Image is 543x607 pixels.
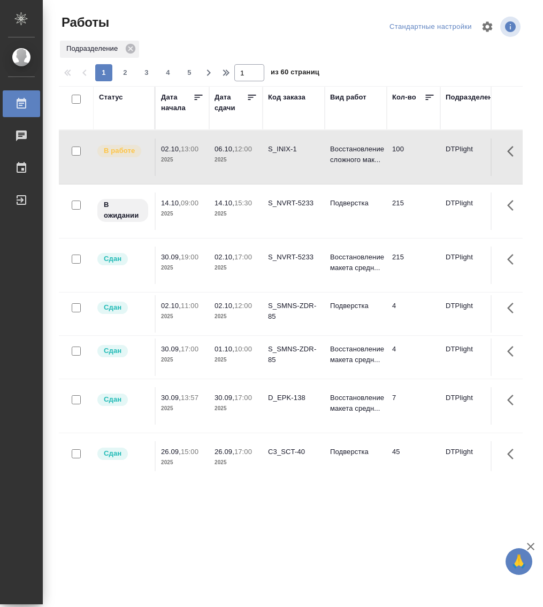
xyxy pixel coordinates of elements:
[330,301,381,311] p: Подверстка
[104,253,121,264] p: Сдан
[161,311,204,322] p: 2025
[268,447,319,457] div: C3_SCT-40
[215,302,234,310] p: 02.10,
[330,393,381,414] p: Восстановление макета средн...
[330,252,381,273] p: Восстановление макета средн...
[104,199,142,221] p: В ожидании
[268,144,319,155] div: S_INIX-1
[440,387,502,425] td: DTPlight
[440,139,502,176] td: DTPlight
[161,253,181,261] p: 30.09,
[387,139,440,176] td: 100
[181,67,198,78] span: 5
[234,448,252,456] p: 17:00
[215,403,257,414] p: 2025
[181,302,198,310] p: 11:00
[234,302,252,310] p: 12:00
[501,139,526,164] button: Здесь прячутся важные кнопки
[215,394,234,402] p: 30.09,
[104,448,121,459] p: Сдан
[215,145,234,153] p: 06.10,
[387,19,475,35] div: split button
[330,198,381,209] p: Подверстка
[440,339,502,376] td: DTPlight
[159,67,177,78] span: 4
[271,66,319,81] span: из 60 страниц
[330,92,366,103] div: Вид работ
[181,448,198,456] p: 15:00
[161,92,193,113] div: Дата начала
[215,155,257,165] p: 2025
[234,145,252,153] p: 12:00
[440,193,502,230] td: DTPlight
[268,301,319,322] div: S_SMNS-ZDR-85
[387,441,440,479] td: 45
[501,247,526,272] button: Здесь прячутся важные кнопки
[440,247,502,284] td: DTPlight
[138,67,155,78] span: 3
[387,295,440,333] td: 4
[330,144,381,165] p: Восстановление сложного мак...
[159,64,177,81] button: 4
[475,14,500,40] span: Настроить таблицу
[268,344,319,365] div: S_SMNS-ZDR-85
[181,64,198,81] button: 5
[268,252,319,263] div: S_NVRT-5233
[96,198,149,223] div: Исполнитель назначен, приступать к работе пока рано
[392,92,416,103] div: Кол-во
[161,145,181,153] p: 02.10,
[104,345,121,356] p: Сдан
[387,193,440,230] td: 215
[161,403,204,414] p: 2025
[96,393,149,407] div: Менеджер проверил работу исполнителя, передает ее на следующий этап
[215,311,257,322] p: 2025
[60,41,139,58] div: Подразделение
[387,387,440,425] td: 7
[234,199,252,207] p: 15:30
[161,345,181,353] p: 30.09,
[117,64,134,81] button: 2
[181,145,198,153] p: 13:00
[387,247,440,284] td: 215
[104,302,121,313] p: Сдан
[161,209,204,219] p: 2025
[268,92,305,103] div: Код заказа
[181,199,198,207] p: 09:00
[501,193,526,218] button: Здесь прячутся важные кнопки
[96,301,149,315] div: Менеджер проверил работу исполнителя, передает ее на следующий этап
[215,355,257,365] p: 2025
[510,550,528,573] span: 🙏
[215,263,257,273] p: 2025
[96,344,149,358] div: Менеджер проверил работу исполнителя, передает ее на следующий этап
[506,548,532,575] button: 🙏
[215,92,247,113] div: Дата сдачи
[181,345,198,353] p: 17:00
[161,457,204,468] p: 2025
[161,394,181,402] p: 30.09,
[161,448,181,456] p: 26.09,
[501,441,526,467] button: Здесь прячутся важные кнопки
[96,447,149,461] div: Менеджер проверил работу исполнителя, передает ее на следующий этап
[440,441,502,479] td: DTPlight
[387,339,440,376] td: 4
[104,145,135,156] p: В работе
[161,302,181,310] p: 02.10,
[96,252,149,266] div: Менеджер проверил работу исполнителя, передает ее на следующий этап
[234,253,252,261] p: 17:00
[161,155,204,165] p: 2025
[268,198,319,209] div: S_NVRT-5233
[330,344,381,365] p: Восстановление макета средн...
[268,393,319,403] div: D_EPK-138
[234,394,252,402] p: 17:00
[215,209,257,219] p: 2025
[440,295,502,333] td: DTPlight
[138,64,155,81] button: 3
[161,355,204,365] p: 2025
[234,345,252,353] p: 10:00
[59,14,109,31] span: Работы
[215,457,257,468] p: 2025
[215,253,234,261] p: 02.10,
[330,447,381,457] p: Подверстка
[161,199,181,207] p: 14.10,
[181,394,198,402] p: 13:57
